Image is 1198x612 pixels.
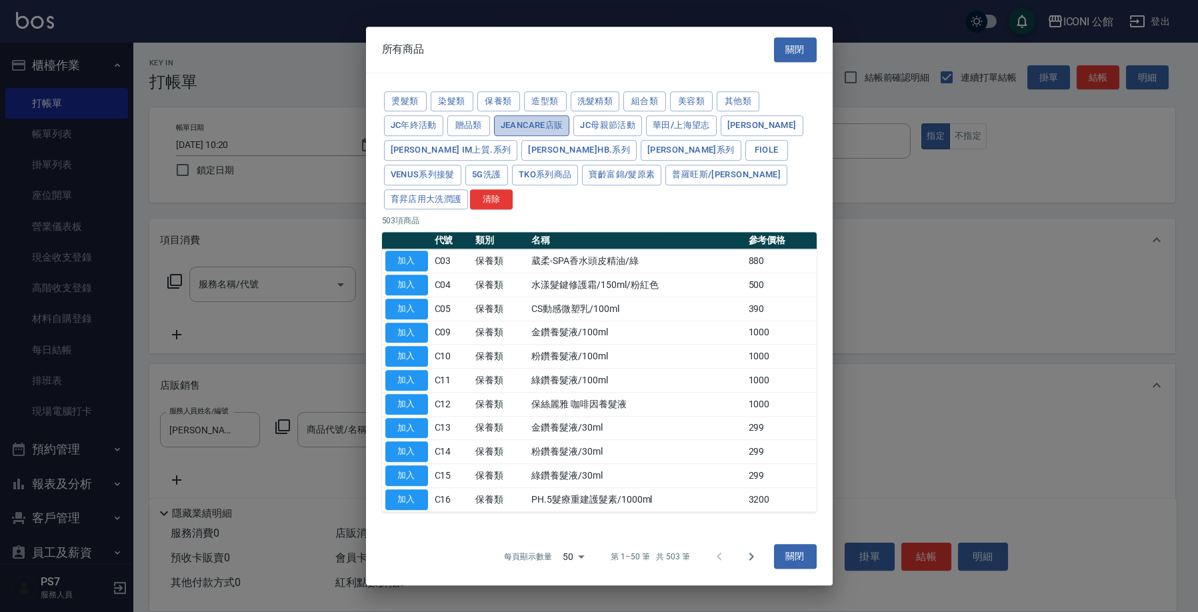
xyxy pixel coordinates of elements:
[745,273,817,297] td: 500
[528,416,745,440] td: 金鑽養髮液/30ml
[528,345,745,369] td: 粉鑽養髮液/100ml
[431,464,473,488] td: C15
[745,416,817,440] td: 299
[665,165,787,185] button: 普羅旺斯/[PERSON_NAME]
[431,416,473,440] td: C13
[745,232,817,249] th: 參考價格
[384,115,443,136] button: JC年終活動
[721,115,803,136] button: [PERSON_NAME]
[472,345,528,369] td: 保養類
[745,140,788,161] button: Fiole
[528,297,745,321] td: CS動感微塑乳/100ml
[472,273,528,297] td: 保養類
[646,115,717,136] button: 華田/上海望志
[385,323,428,343] button: 加入
[385,394,428,415] button: 加入
[528,392,745,416] td: 保絲麗雅 咖啡因養髮液
[385,346,428,367] button: 加入
[774,545,817,569] button: 關閉
[528,321,745,345] td: 金鑽養髮液/100ml
[431,369,473,393] td: C11
[431,249,473,273] td: C03
[472,487,528,511] td: 保養類
[623,91,666,112] button: 組合類
[431,273,473,297] td: C04
[504,551,552,563] p: 每頁顯示數量
[774,37,817,62] button: 關閉
[472,464,528,488] td: 保養類
[528,487,745,511] td: PH.5髮療重建護髮素/1000ml
[745,464,817,488] td: 299
[472,297,528,321] td: 保養類
[735,541,767,573] button: Go to next page
[472,232,528,249] th: 類別
[385,465,428,486] button: 加入
[472,249,528,273] td: 保養類
[447,115,490,136] button: 贈品類
[670,91,713,112] button: 美容類
[521,140,637,161] button: [PERSON_NAME]HB.系列
[717,91,759,112] button: 其他類
[385,370,428,391] button: 加入
[494,115,570,136] button: JeanCare店販
[385,299,428,319] button: 加入
[472,440,528,464] td: 保養類
[524,91,567,112] button: 造型類
[528,464,745,488] td: 綠鑽養髮液/30ml
[745,369,817,393] td: 1000
[385,489,428,510] button: 加入
[745,345,817,369] td: 1000
[745,440,817,464] td: 299
[472,392,528,416] td: 保養類
[431,321,473,345] td: C09
[745,487,817,511] td: 3200
[745,321,817,345] td: 1000
[528,273,745,297] td: 水漾髮鍵修護霜/150ml/粉紅色
[528,249,745,273] td: 葳柔-SPA香水頭皮精油/綠
[745,392,817,416] td: 1000
[384,91,427,112] button: 燙髮類
[384,189,469,210] button: 育昇店用大洗潤護
[385,251,428,271] button: 加入
[528,440,745,464] td: 粉鑽養髮液/30ml
[431,392,473,416] td: C12
[431,232,473,249] th: 代號
[384,165,461,185] button: Venus系列接髮
[465,165,508,185] button: 5G洗護
[431,91,473,112] button: 染髮類
[385,275,428,295] button: 加入
[382,43,425,56] span: 所有商品
[611,551,689,563] p: 第 1–50 筆 共 503 筆
[582,165,661,185] button: 寶齡富錦/髮原素
[472,321,528,345] td: 保養類
[472,369,528,393] td: 保養類
[528,369,745,393] td: 綠鑽養髮液/100ml
[745,297,817,321] td: 390
[385,441,428,462] button: 加入
[528,232,745,249] th: 名稱
[382,215,817,227] p: 503 項商品
[431,487,473,511] td: C16
[512,165,579,185] button: TKO系列商品
[385,418,428,439] button: 加入
[573,115,642,136] button: JC母親節活動
[472,416,528,440] td: 保養類
[431,440,473,464] td: C14
[470,189,513,210] button: 清除
[745,249,817,273] td: 880
[477,91,520,112] button: 保養類
[384,140,518,161] button: [PERSON_NAME] iM上質.系列
[571,91,620,112] button: 洗髮精類
[641,140,741,161] button: [PERSON_NAME]系列
[431,345,473,369] td: C10
[431,297,473,321] td: C05
[557,539,589,575] div: 50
